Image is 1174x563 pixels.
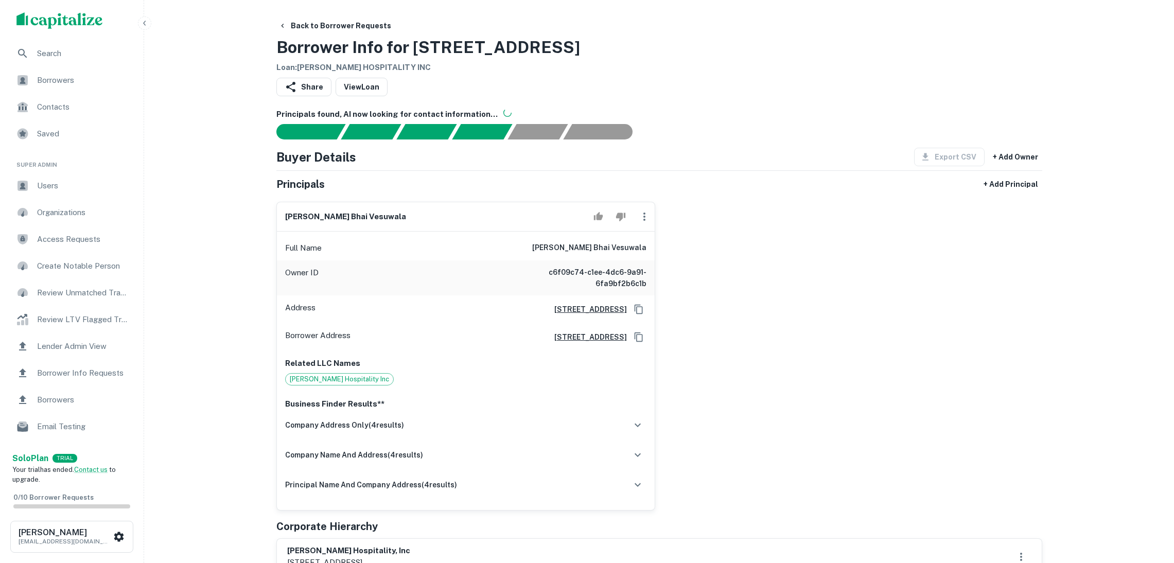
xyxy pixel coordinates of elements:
h4: Buyer Details [276,148,356,166]
h3: Borrower Info for [STREET_ADDRESS] [276,35,580,60]
a: Access Requests [8,227,135,252]
p: Full Name [285,242,322,254]
div: TRIAL [52,454,77,463]
span: Email Testing [37,420,129,433]
button: Back to Borrower Requests [274,16,395,35]
a: [STREET_ADDRESS] [546,331,627,343]
h6: principal name and company address ( 4 results) [285,479,457,490]
div: Sending borrower request to AI... [264,124,341,139]
button: + Add Owner [989,148,1042,166]
span: Borrower Info Requests [37,367,129,379]
span: Search [37,47,129,60]
p: Related LLC Names [285,357,646,370]
a: Contacts [8,95,135,119]
h5: Corporate Hierarchy [276,519,378,534]
button: Reject [611,206,629,227]
button: Accept [589,206,607,227]
h6: [PERSON_NAME] bhai vesuwala [285,211,406,223]
span: Lender Admin View [37,340,129,353]
p: Borrower Address [285,329,351,345]
span: Your trial has ended. to upgrade. [12,466,116,484]
a: Users [8,173,135,198]
span: Users [37,180,129,192]
span: Access Requests [37,233,129,245]
span: Organizations [37,206,129,219]
p: [EMAIL_ADDRESS][DOMAIN_NAME] [19,537,111,546]
a: SoloPlan [12,452,48,465]
span: Review Unmatched Transactions [37,287,129,299]
h6: [PERSON_NAME] hospitality, inc [287,545,410,557]
span: Contacts [37,101,129,113]
a: Saved [8,121,135,146]
h6: [PERSON_NAME] [19,529,111,537]
div: Documents found, AI parsing details... [396,124,457,139]
p: Owner ID [285,267,319,289]
h5: Principals [276,177,325,192]
a: Organizations [8,200,135,225]
p: Business Finder Results** [285,398,646,410]
a: Contact us [74,466,108,473]
div: Principals found, still searching for contact information. This may take time... [507,124,568,139]
a: [STREET_ADDRESS] [546,304,627,315]
a: Create Notable Person [8,254,135,278]
button: Copy Address [631,329,646,345]
strong: Solo Plan [12,453,48,463]
button: + Add Principal [979,175,1042,193]
a: ViewLoan [336,78,388,96]
span: Borrowers [37,74,129,86]
button: [PERSON_NAME][EMAIL_ADDRESS][DOMAIN_NAME] [10,521,133,553]
a: Borrowers [8,68,135,93]
img: capitalize-logo.png [16,12,103,29]
p: Address [285,302,316,317]
span: Borrowers [37,394,129,406]
div: Your request is received and processing... [341,124,401,139]
a: Email Testing [8,414,135,439]
span: Review LTV Flagged Transactions [37,313,129,326]
h6: Loan : [PERSON_NAME] HOSPITALITY INC [276,62,580,74]
h6: c6f09c74-c1ee-4dc6-9a91-6fa9bf2b6c1b [523,267,646,289]
h6: company address only ( 4 results) [285,419,404,431]
div: Principals found, AI now looking for contact information... [452,124,512,139]
h6: Principals found, AI now looking for contact information... [276,109,1042,120]
span: [PERSON_NAME] Hospitality Inc [286,374,393,384]
h6: company name and address ( 4 results) [285,449,423,461]
span: 0 / 10 Borrower Requests [13,494,94,501]
a: Borrower Info Requests [8,361,135,385]
a: Borrowers [8,388,135,412]
a: Search [8,41,135,66]
li: Super Admin [8,148,135,173]
a: Review Unmatched Transactions [8,280,135,305]
h6: [PERSON_NAME] bhai vesuwala [532,242,646,254]
span: Create Notable Person [37,260,129,272]
a: Email Analytics [8,441,135,466]
button: Share [276,78,331,96]
span: Saved [37,128,129,140]
div: AI fulfillment process complete. [564,124,645,139]
button: Copy Address [631,302,646,317]
a: Review LTV Flagged Transactions [8,307,135,332]
a: Lender Admin View [8,334,135,359]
